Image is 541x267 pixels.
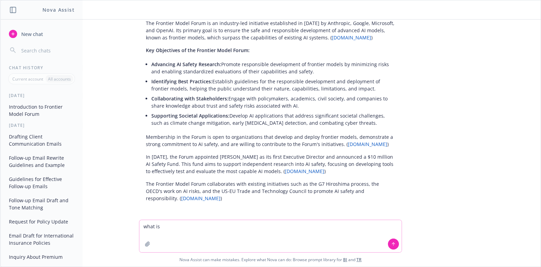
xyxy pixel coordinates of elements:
p: Engage with policymakers, academics, civil society, and companies to share knowledge about trust ... [151,95,395,109]
button: New chat [6,28,77,40]
p: Current account [12,76,43,82]
span: Advancing AI Safety Research: [151,61,221,68]
span: Nova Assist can make mistakes. Explore what Nova can do: Browse prompt library for and [3,253,538,267]
p: Membership in the Forum is open to organizations that develop and deploy frontier models, demonst... [146,133,395,148]
p: The Frontier Model Forum is an industry-led initiative established in [DATE] by Anthropic, Google... [146,20,395,41]
p: The Frontier Model Forum collaborates with existing initiatives such as the G7 Hiroshima process,... [146,180,395,202]
button: Introduction to Frontier Model Forum [6,101,77,120]
button: Inquiry About Premium [6,251,77,263]
button: Email Draft for International Insurance Policies [6,230,77,248]
div: [DATE] [1,122,83,128]
a: [DOMAIN_NAME] [181,195,221,202]
p: In [DATE], the Forum appointed [PERSON_NAME] as its first Executive Director and announced a $10 ... [146,153,395,175]
a: [DOMAIN_NAME] [332,34,371,41]
a: [DOMAIN_NAME] [348,141,387,147]
button: Follow-up Email Rewrite Guidelines and Example [6,152,77,171]
div: [DATE] [1,93,83,98]
p: Promote responsible development of frontier models by minimizing risks and enabling standardized ... [151,61,395,75]
button: Guidelines for Effective Follow-up Emails [6,173,77,192]
h1: Nova Assist [42,6,75,13]
a: [DOMAIN_NAME] [285,168,324,174]
input: Search chats [20,46,74,55]
span: Key Objectives of the Frontier Model Forum: [146,47,250,53]
p: All accounts [48,76,71,82]
p: Develop AI applications that address significant societal challenges, such as climate change miti... [151,112,395,126]
div: Chat History [1,65,83,71]
textarea: what is [139,220,402,252]
a: TR [356,257,362,263]
button: Follow-up Email Draft and Tone Matching [6,195,77,213]
span: Identifying Best Practices: [151,78,212,85]
a: BI [343,257,347,263]
p: Establish guidelines for the responsible development and deployment of frontier models, helping t... [151,78,395,92]
span: New chat [20,31,43,38]
button: Drafting Client Communication Emails [6,131,77,149]
button: Request for Policy Update [6,216,77,227]
span: Supporting Societal Applications: [151,112,229,119]
span: Collaborating with Stakeholders: [151,95,228,102]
